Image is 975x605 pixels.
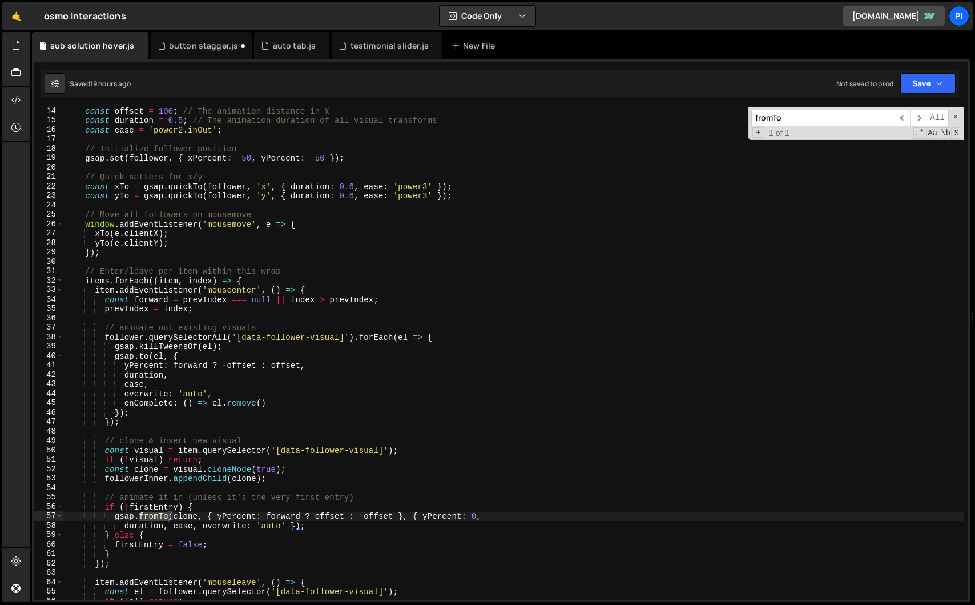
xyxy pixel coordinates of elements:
[34,332,63,342] div: 38
[926,110,949,126] span: Alt-Enter
[90,79,131,89] div: 19 hours ago
[940,127,952,139] span: Whole Word Search
[843,6,945,26] a: [DOMAIN_NAME]
[34,125,63,135] div: 16
[34,464,63,474] div: 52
[34,474,63,483] div: 53
[34,257,63,267] div: 30
[34,360,63,370] div: 41
[34,568,63,578] div: 63
[34,134,63,144] div: 17
[44,9,126,23] div: osmo interactions
[926,127,938,139] span: CaseSensitive Search
[169,40,239,51] div: button stagger.js
[949,6,969,26] a: pi
[34,295,63,304] div: 34
[764,129,794,138] span: 1 of 1
[34,379,63,389] div: 43
[34,191,63,201] div: 23
[34,351,63,361] div: 40
[34,417,63,427] div: 47
[34,492,63,502] div: 55
[70,79,131,89] div: Saved
[913,127,925,139] span: RegExp Search
[34,314,63,323] div: 36
[752,127,764,138] span: Toggle Replace mode
[34,511,63,521] div: 57
[34,427,63,436] div: 48
[910,110,926,126] span: ​
[34,540,63,550] div: 60
[2,2,30,30] a: 🤙
[34,304,63,314] div: 35
[440,6,535,26] button: Code Only
[34,578,63,587] div: 64
[900,73,956,94] button: Save
[34,106,63,116] div: 14
[34,483,63,493] div: 54
[836,79,893,89] div: Not saved to prod
[34,559,63,568] div: 62
[895,110,910,126] span: ​
[34,455,63,464] div: 51
[34,446,63,455] div: 50
[34,163,63,173] div: 20
[34,285,63,295] div: 33
[350,40,429,51] div: testimonial slider.js
[34,323,63,332] div: 37
[34,210,63,219] div: 25
[34,229,63,238] div: 27
[34,153,63,163] div: 19
[34,521,63,531] div: 58
[273,40,316,51] div: auto tab.js
[34,115,63,125] div: 15
[34,144,63,154] div: 18
[452,40,499,51] div: New File
[34,389,63,399] div: 44
[34,266,63,276] div: 31
[34,238,63,248] div: 28
[34,172,63,182] div: 21
[50,40,134,51] div: sub solution hover.js
[34,201,63,210] div: 24
[34,342,63,351] div: 39
[34,502,63,512] div: 56
[34,436,63,446] div: 49
[34,247,63,257] div: 29
[34,530,63,540] div: 59
[34,408,63,418] div: 46
[34,398,63,408] div: 45
[34,370,63,380] div: 42
[34,587,63,596] div: 65
[751,110,895,126] input: Search for
[34,219,63,229] div: 26
[34,182,63,191] div: 22
[34,276,63,286] div: 32
[34,549,63,559] div: 61
[953,127,960,139] span: Search In Selection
